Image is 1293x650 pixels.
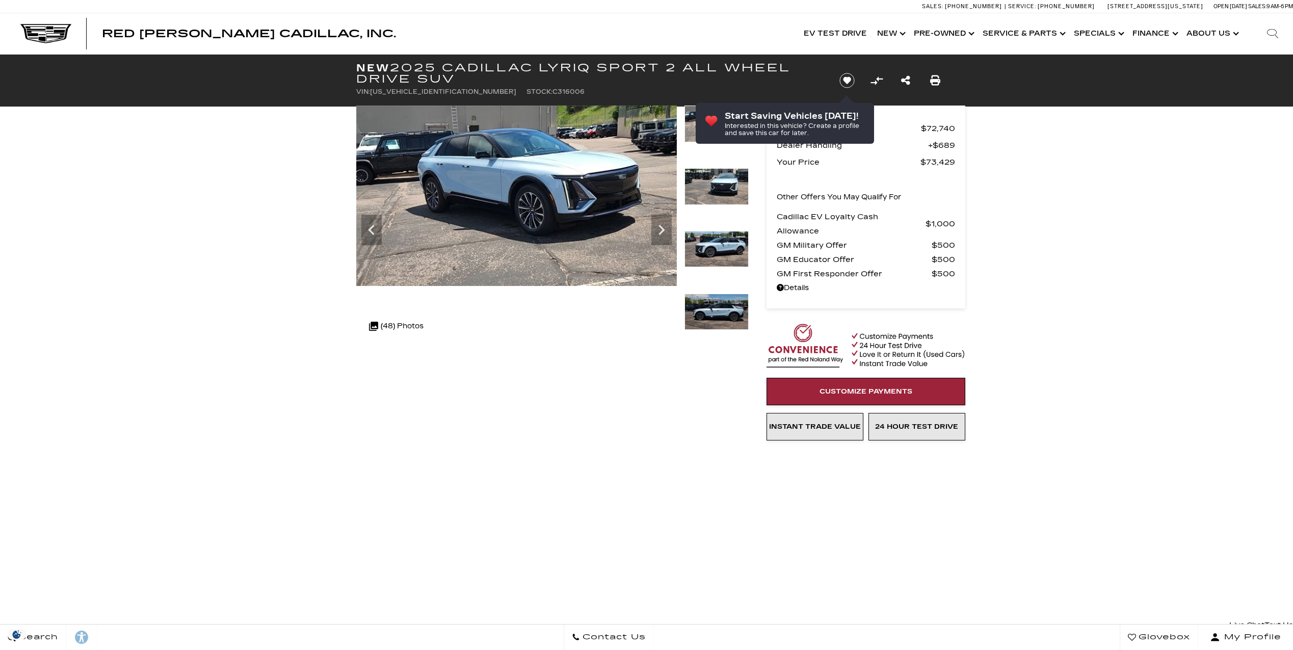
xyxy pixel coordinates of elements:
[777,238,932,252] span: GM Military Offer
[777,155,920,169] span: Your Price
[356,62,390,74] strong: New
[1220,630,1281,644] span: My Profile
[777,155,955,169] a: Your Price $73,429
[777,190,902,204] p: Other Offers You May Qualify For
[777,138,928,152] span: Dealer Handling
[1264,621,1293,630] span: Text Us
[5,629,29,640] section: Click to Open Cookie Consent Modal
[875,423,958,431] span: 24 Hour Test Drive
[102,29,396,39] a: Red [PERSON_NAME] Cadillac, Inc.
[102,28,396,40] span: Red [PERSON_NAME] Cadillac, Inc.
[1069,13,1127,54] a: Specials
[684,106,749,142] img: New 2025 Nimbus Metallic Cadillac Sport 2 image 2
[868,413,965,440] a: 24 Hour Test Drive
[364,314,429,339] div: (48) Photos
[922,3,943,10] span: Sales:
[836,72,858,89] button: Save vehicle
[1136,630,1190,644] span: Glovebox
[1107,3,1203,10] a: [STREET_ADDRESS][US_STATE]
[370,88,516,95] span: [US_VEHICLE_IDENTIFICATION_NUMBER]
[777,252,932,267] span: GM Educator Offer
[651,215,672,245] div: Next
[928,138,955,152] span: $689
[356,106,677,286] img: New 2025 Nimbus Metallic Cadillac Sport 2 image 2
[684,168,749,205] img: New 2025 Nimbus Metallic Cadillac Sport 2 image 3
[552,88,585,95] span: C316006
[777,252,955,267] a: GM Educator Offer $500
[1248,3,1266,10] span: Sales:
[356,346,749,629] iframe: Watch videos, learn about new EV models, and find the right one for you!
[356,88,370,95] span: VIN:
[20,24,71,43] img: Cadillac Dark Logo with Cadillac White Text
[1264,618,1293,633] a: Text Us
[777,121,921,136] span: MSRP
[1198,625,1293,650] button: Open user profile menu
[1213,3,1247,10] span: Open [DATE]
[1127,13,1181,54] a: Finance
[926,217,955,231] span: $1,000
[1120,625,1198,650] a: Glovebox
[1038,3,1095,10] span: [PHONE_NUMBER]
[820,387,912,396] span: Customize Payments
[777,210,955,238] a: Cadillac EV Loyalty Cash Allowance $1,000
[684,294,749,330] img: New 2025 Nimbus Metallic Cadillac Sport 2 image 5
[767,446,965,606] iframe: YouTube video player
[1008,3,1036,10] span: Service:
[526,88,552,95] span: Stock:
[580,630,646,644] span: Contact Us
[777,281,955,295] a: Details
[932,238,955,252] span: $500
[872,13,909,54] a: New
[777,138,955,152] a: Dealer Handling $689
[799,13,872,54] a: EV Test Drive
[777,267,932,281] span: GM First Responder Offer
[777,267,955,281] a: GM First Responder Offer $500
[932,252,955,267] span: $500
[869,73,884,88] button: Compare Vehicle
[5,629,29,640] img: Opt-Out Icon
[945,3,1002,10] span: [PHONE_NUMBER]
[901,73,910,88] a: Share this New 2025 Cadillac LYRIQ Sport 2 All Wheel Drive SUV
[1229,621,1264,630] span: Live Chat
[1181,13,1242,54] a: About Us
[777,210,926,238] span: Cadillac EV Loyalty Cash Allowance
[1005,4,1097,9] a: Service: [PHONE_NUMBER]
[1266,3,1293,10] span: 9 AM-6 PM
[978,13,1069,54] a: Service & Parts
[564,625,654,650] a: Contact Us
[767,413,863,440] a: Instant Trade Value
[361,215,382,245] div: Previous
[909,13,978,54] a: Pre-Owned
[16,630,58,644] span: Search
[920,155,955,169] span: $73,429
[1229,618,1264,633] a: Live Chat
[930,73,940,88] a: Print this New 2025 Cadillac LYRIQ Sport 2 All Wheel Drive SUV
[769,423,861,431] span: Instant Trade Value
[921,121,955,136] span: $72,740
[777,238,955,252] a: GM Military Offer $500
[356,62,823,85] h1: 2025 Cadillac LYRIQ Sport 2 All Wheel Drive SUV
[922,4,1005,9] a: Sales: [PHONE_NUMBER]
[684,231,749,268] img: New 2025 Nimbus Metallic Cadillac Sport 2 image 4
[932,267,955,281] span: $500
[777,121,955,136] a: MSRP $72,740
[767,378,965,405] a: Customize Payments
